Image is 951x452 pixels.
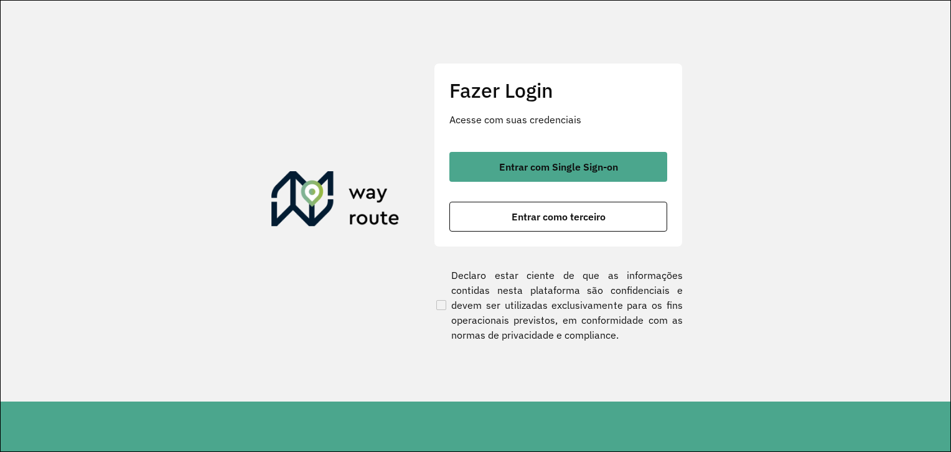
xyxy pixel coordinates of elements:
span: Entrar com Single Sign-on [499,162,618,172]
img: Roteirizador AmbevTech [271,171,400,231]
label: Declaro estar ciente de que as informações contidas nesta plataforma são confidenciais e devem se... [434,268,683,342]
h2: Fazer Login [449,78,667,102]
button: button [449,152,667,182]
button: button [449,202,667,232]
span: Entrar como terceiro [512,212,606,222]
p: Acesse com suas credenciais [449,112,667,127]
